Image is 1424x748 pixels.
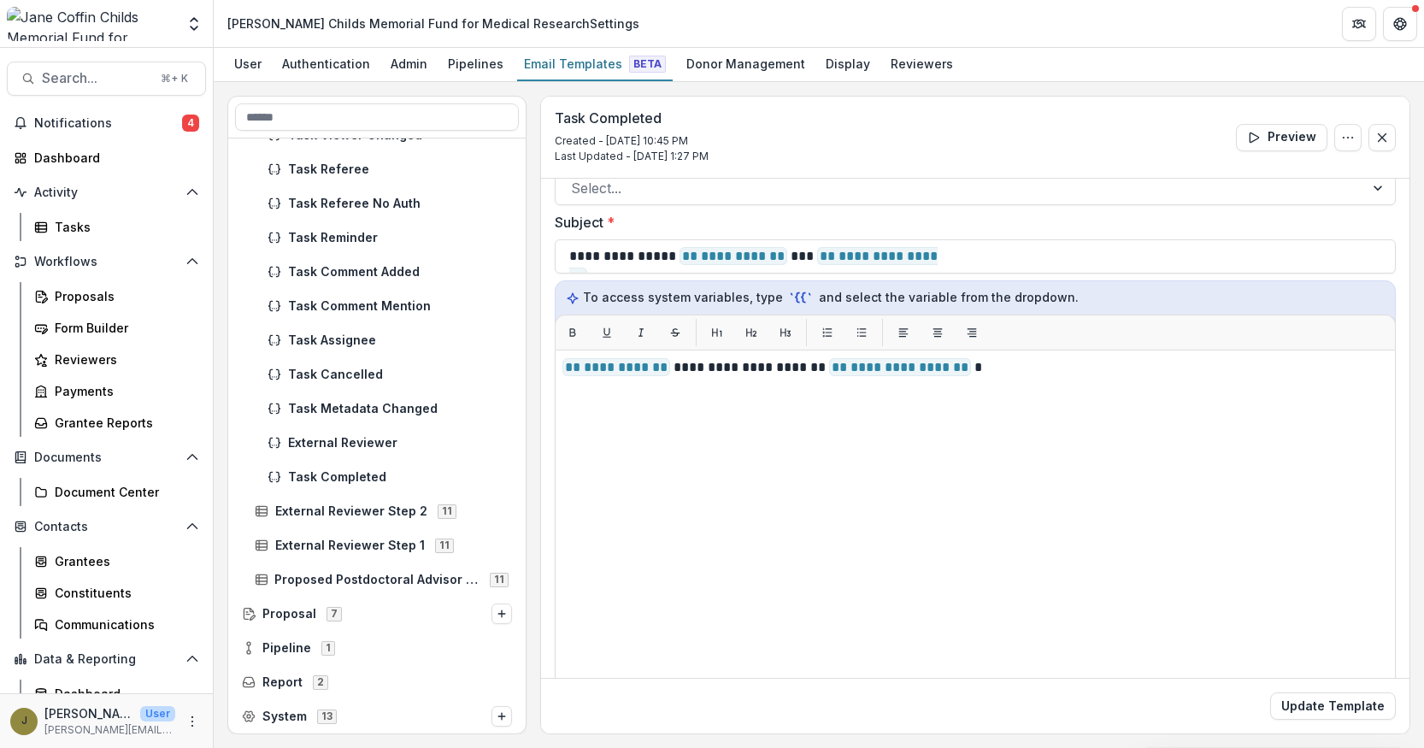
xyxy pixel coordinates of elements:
span: Task Referee No Auth [288,197,512,211]
code: `{{` [786,289,815,307]
div: Communications [55,615,192,633]
h3: Task Completed [555,110,709,127]
button: Preview [1236,124,1327,151]
div: Task Completed [261,463,519,491]
button: Italic [627,319,655,346]
span: 1 [321,641,335,655]
span: 13 [317,710,337,723]
a: Communications [27,610,206,639]
a: Grantees [27,547,206,575]
span: 7 [327,607,342,621]
span: Documents [34,451,179,465]
div: Task Metadata Changed [261,395,519,422]
span: Data & Reporting [34,652,179,667]
div: Reviewers [884,51,960,76]
div: Grantee Reports [55,414,192,432]
div: Task Assignee [261,327,519,354]
span: Activity [34,186,179,200]
div: Proposed Postdoctoral Advisor Form11 [248,566,519,593]
span: Task Referee [288,162,512,177]
span: Pipeline [262,641,311,656]
div: Payments [55,382,192,400]
a: Payments [27,377,206,405]
button: Align right [958,319,986,346]
button: Open Workflows [7,248,206,275]
span: External Reviewer [288,436,512,451]
div: Dashboard [55,685,192,703]
div: Grantees [55,552,192,570]
a: Form Builder [27,314,206,342]
button: Partners [1342,7,1376,41]
div: Admin [384,51,434,76]
span: Task Reminder [288,231,512,245]
div: Authentication [275,51,377,76]
a: Tasks [27,213,206,241]
button: Bold [559,319,586,346]
div: Email Templates [517,51,673,76]
div: Display [819,51,877,76]
a: Pipelines [441,48,510,81]
a: Dashboard [7,144,206,172]
div: Report2 [235,668,519,696]
span: Proposal [262,607,316,621]
p: [PERSON_NAME][EMAIL_ADDRESS][PERSON_NAME][DOMAIN_NAME] [44,722,175,738]
div: Jamie [21,716,27,727]
div: Tasks [55,218,192,236]
a: Grantee Reports [27,409,206,437]
button: Options [491,604,512,624]
button: Search... [7,62,206,96]
button: H2 [738,319,765,346]
button: Align center [924,319,951,346]
div: Task Cancelled [261,361,519,388]
button: Open Data & Reporting [7,645,206,673]
p: User [140,706,175,721]
span: Proposed Postdoctoral Advisor Form [274,573,480,587]
button: Options [1334,124,1362,151]
button: List [814,319,841,346]
span: Task Metadata Changed [288,402,512,416]
button: Options [491,706,512,727]
a: Authentication [275,48,377,81]
div: User [227,51,268,76]
a: User [227,48,268,81]
div: Proposals [55,287,192,305]
div: ⌘ + K [157,69,191,88]
span: Workflows [34,255,179,269]
p: [PERSON_NAME] [44,704,133,722]
div: Task Comment Added [261,258,519,286]
nav: breadcrumb [221,11,646,36]
button: Align left [890,319,917,346]
div: Pipelines [441,51,510,76]
span: 2 [313,675,328,689]
p: Created - [DATE] 10:45 PM [555,133,709,149]
button: More [182,711,203,732]
a: Dashboard [27,680,206,708]
span: Task Completed [288,470,512,485]
span: Report [262,675,303,690]
a: Email Templates Beta [517,48,673,81]
img: Jane Coffin Childs Memorial Fund for Medical Research logo [7,7,175,41]
span: Contacts [34,520,179,534]
button: List [848,319,875,346]
div: Task Comment Mention [261,292,519,320]
div: System13Options [235,703,519,730]
span: 11 [435,539,454,552]
div: External Reviewer [261,429,519,456]
p: To access system variables, type and select the variable from the dropdown. [566,288,1385,307]
div: Constituents [55,584,192,602]
a: Reviewers [884,48,960,81]
a: Donor Management [680,48,812,81]
button: H3 [772,319,799,346]
span: Task Comment Mention [288,299,512,314]
button: Strikethrough [662,319,689,346]
a: Display [819,48,877,81]
div: Document Center [55,483,192,501]
span: Task Cancelled [288,368,512,382]
span: Notifications [34,116,182,131]
button: Open Documents [7,444,206,471]
button: Notifications4 [7,109,206,137]
button: Update Template [1270,692,1396,720]
a: Document Center [27,478,206,506]
div: Task Reminder [261,224,519,251]
span: 4 [182,115,199,132]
